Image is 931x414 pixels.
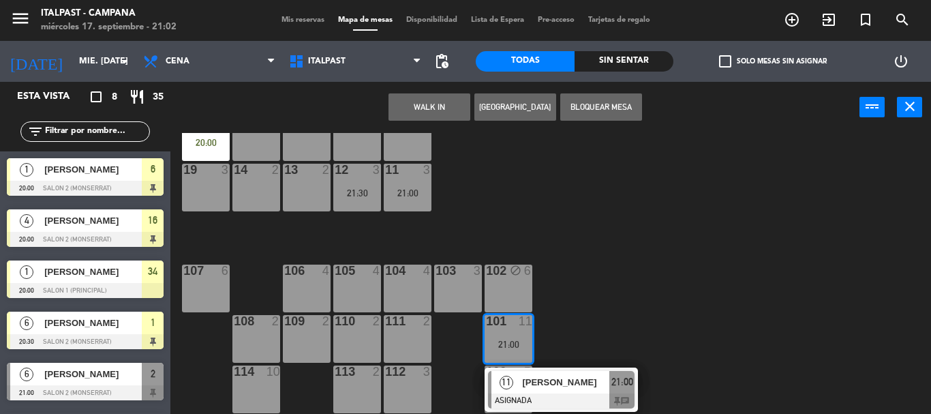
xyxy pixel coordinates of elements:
[151,314,155,331] span: 1
[611,374,633,390] span: 21:00
[153,89,164,105] span: 35
[284,315,285,327] div: 109
[148,212,157,228] span: 16
[531,16,581,24] span: Pre-acceso
[373,265,381,277] div: 4
[7,89,98,105] div: Esta vista
[894,12,911,28] i: search
[385,315,386,327] div: 111
[20,368,33,381] span: 6
[399,16,464,24] span: Disponibilidad
[20,163,33,177] span: 1
[864,98,881,115] i: power_input
[384,188,431,198] div: 21:00
[275,16,331,24] span: Mis reservas
[857,12,874,28] i: turned_in_not
[575,51,673,72] div: Sin sentar
[44,213,142,228] span: [PERSON_NAME]
[524,265,532,277] div: 6
[222,164,230,176] div: 3
[433,53,450,70] span: pending_actions
[436,265,436,277] div: 103
[893,53,909,70] i: power_settings_new
[284,164,285,176] div: 13
[20,214,33,228] span: 4
[151,366,155,382] span: 2
[129,89,145,105] i: restaurant
[322,315,331,327] div: 2
[117,53,133,70] i: arrow_drop_down
[44,316,142,330] span: [PERSON_NAME]
[20,316,33,330] span: 6
[44,124,149,139] input: Filtrar por nombre...
[166,57,189,66] span: Cena
[821,12,837,28] i: exit_to_app
[897,97,922,117] button: close
[510,265,521,276] i: block
[719,55,827,68] label: Solo mesas sin asignar
[272,315,280,327] div: 2
[464,16,531,24] span: Lista de Espera
[112,89,117,105] span: 8
[385,366,386,378] div: 112
[44,265,142,279] span: [PERSON_NAME]
[474,265,482,277] div: 3
[902,98,918,115] i: close
[183,265,184,277] div: 107
[524,366,532,378] div: 5
[500,376,513,389] span: 11
[182,138,230,147] div: 20:00
[41,20,177,34] div: miércoles 17. septiembre - 21:02
[148,263,157,280] span: 34
[485,340,532,349] div: 21:00
[308,57,346,66] span: Italpast
[560,93,642,121] button: Bloquear Mesa
[388,93,470,121] button: WALK IN
[784,12,800,28] i: add_circle_outline
[476,51,575,72] div: Todas
[284,265,285,277] div: 106
[385,265,386,277] div: 104
[474,93,556,121] button: [GEOGRAPHIC_DATA]
[44,367,142,381] span: [PERSON_NAME]
[322,164,331,176] div: 2
[581,16,657,24] span: Tarjetas de regalo
[272,164,280,176] div: 2
[373,366,381,378] div: 2
[27,123,44,140] i: filter_list
[423,315,431,327] div: 2
[373,164,381,176] div: 3
[519,315,532,327] div: 11
[41,7,177,20] div: Italpast - Campana
[423,164,431,176] div: 3
[151,161,155,177] span: 6
[522,375,609,389] span: [PERSON_NAME]
[20,265,33,279] span: 1
[266,366,280,378] div: 10
[385,164,386,176] div: 11
[333,188,381,198] div: 21:30
[44,162,142,177] span: [PERSON_NAME]
[222,265,230,277] div: 6
[423,265,431,277] div: 4
[373,315,381,327] div: 2
[88,89,104,105] i: crop_square
[322,265,331,277] div: 4
[719,55,731,68] span: check_box_outline_blank
[859,97,885,117] button: power_input
[10,8,31,33] button: menu
[10,8,31,29] i: menu
[183,164,184,176] div: 19
[331,16,399,24] span: Mapa de mesas
[423,366,431,378] div: 3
